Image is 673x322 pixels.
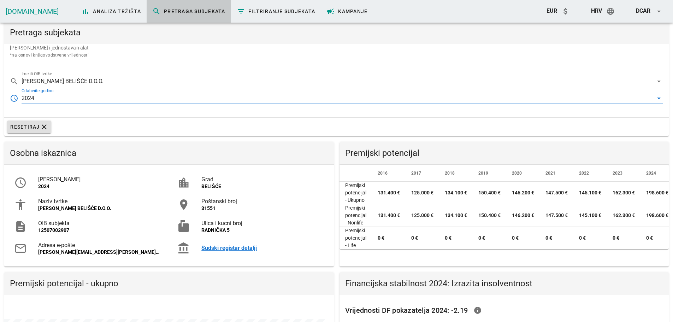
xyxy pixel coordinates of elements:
[372,227,406,249] td: 0 €
[512,171,522,176] span: 2020
[326,7,335,16] i: campaign
[372,204,406,227] td: 131.400 €
[237,7,315,16] span: Filtriranje subjekata
[201,220,324,227] div: Ulica i kucni broj
[607,227,640,249] td: 0 €
[506,204,540,227] td: 146.200 €
[177,176,190,189] i: location_city
[201,205,324,211] div: 31551
[573,165,607,182] th: 2022
[237,7,245,16] i: filter_list
[38,176,160,183] div: [PERSON_NAME]
[655,94,663,103] i: arrow_drop_down
[326,7,367,16] span: Kampanje
[81,7,90,16] i: bar_chart
[40,123,48,131] i: clear
[340,182,372,204] td: Premijski potencijal - Ukupno
[473,204,506,227] td: 150.400 €
[38,205,160,211] div: [PERSON_NAME] BELIŠĆE D.O.O.
[561,7,570,16] i: attach_money
[445,171,455,176] span: 2018
[547,7,557,14] span: EUR
[439,165,473,182] th: 2018
[439,182,473,204] td: 134.100 €
[545,171,555,176] span: 2021
[506,227,540,249] td: 0 €
[38,220,160,227] div: OIB subjekta
[655,7,663,16] i: arrow_drop_down
[4,272,334,295] div: Premijski potencijal - ukupno
[14,220,27,233] i: description
[38,183,160,189] div: 2024
[473,165,506,182] th: 2019
[4,44,669,64] div: [PERSON_NAME] i jednostavan alat
[372,182,406,204] td: 131.400 €
[411,171,421,176] span: 2017
[540,204,573,227] td: 147.500 €
[579,171,589,176] span: 2022
[340,272,669,295] div: Financijska stabilnost 2024: Izrazita insolventnost
[378,171,388,176] span: 2016
[340,142,669,164] div: Premijski potencijal
[473,306,482,315] i: info
[406,227,439,249] td: 0 €
[177,242,190,254] i: account_balance
[201,183,324,189] div: BELIŠĆE
[591,7,602,14] span: hrv
[473,227,506,249] td: 0 €
[7,121,51,133] button: Resetiraj
[4,21,669,44] div: Pretraga subjekata
[406,204,439,227] td: 125.000 €
[10,123,48,131] span: Resetiraj
[506,182,540,204] td: 146.200 €
[201,198,324,205] div: Poštanski broj
[613,171,622,176] span: 2023
[607,204,640,227] td: 162.300 €
[22,95,34,101] div: 2024
[38,249,160,255] div: [PERSON_NAME][EMAIL_ADDRESS][PERSON_NAME][DOMAIN_NAME]
[607,182,640,204] td: 162.300 €
[406,182,439,204] td: 125.000 €
[636,7,650,14] span: dcar
[38,242,160,248] div: Adresa e-pošte
[10,52,663,59] div: *na osnovi knjigovodstvene vrijednosti
[540,182,573,204] td: 147.500 €
[22,88,54,94] label: Odaberite godinu
[177,220,190,233] i: markunread_mailbox
[14,198,27,211] i: accessibility
[14,176,27,189] i: access_time
[38,227,160,233] div: 12507002907
[152,7,161,16] i: search
[201,176,324,183] div: Grad
[340,227,372,249] td: Premijski potencijal - Life
[201,245,324,251] a: Sudski registar detalji
[439,227,473,249] td: 0 €
[10,94,18,103] i: access_time
[506,165,540,182] th: 2020
[540,227,573,249] td: 0 €
[655,77,663,86] i: arrow_drop_down
[573,227,607,249] td: 0 €
[4,142,334,164] div: Osobna iskaznica
[573,204,607,227] td: 145.100 €
[22,71,52,77] label: Ime ili OIB tvrtke
[439,204,473,227] td: 134.100 €
[10,77,18,86] i: search
[152,7,225,16] span: Pretraga subjekata
[14,242,27,255] i: mail_outline
[81,7,141,16] span: Analiza tržišta
[340,204,372,227] td: Premijski potencijal - Nonlife
[573,182,607,204] td: 145.100 €
[473,182,506,204] td: 150.400 €
[406,165,439,182] th: 2017
[606,7,615,16] i: language
[478,171,488,176] span: 2019
[646,171,656,176] span: 2024
[38,198,160,205] div: Naziv tvrtke
[607,165,640,182] th: 2023
[177,198,190,211] i: room
[540,165,573,182] th: 2021
[372,165,406,182] th: 2016
[22,93,663,104] div: Odaberite godinu2024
